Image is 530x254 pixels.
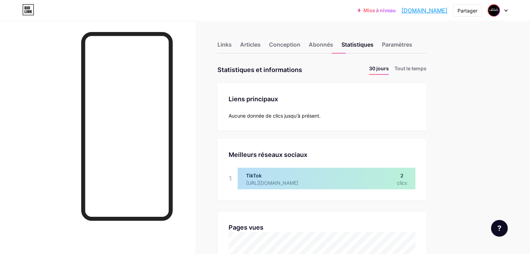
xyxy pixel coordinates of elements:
[369,65,389,71] font: 30 jours
[341,41,374,48] font: Statistiques
[240,41,261,48] font: Articles
[229,224,263,231] font: Pages vues
[217,66,302,73] font: Statistiques et informations
[458,8,477,14] font: Partager
[269,41,300,48] font: Conception
[488,5,499,16] img: le_trucker
[229,151,307,158] font: Meilleurs réseaux sociaux
[363,7,396,13] font: Mise à niveau
[217,41,232,48] font: Links
[401,7,447,14] font: [DOMAIN_NAME]
[309,41,333,48] font: Abonnés
[229,174,232,183] font: 1
[229,113,321,119] font: Aucune donnée de clics jusqu'à présent.
[229,95,278,103] font: Liens principaux
[401,6,447,15] a: [DOMAIN_NAME]
[394,65,427,71] font: Tout le temps
[382,41,412,48] font: Paramètres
